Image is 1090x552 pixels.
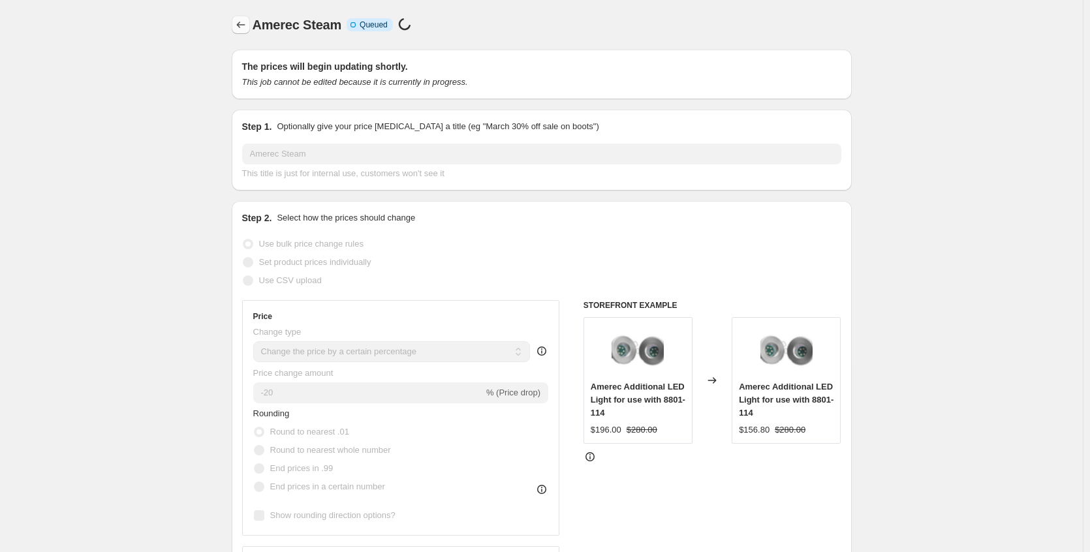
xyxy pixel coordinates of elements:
[253,18,342,32] span: Amerec Steam
[259,275,322,285] span: Use CSV upload
[739,382,833,418] span: Amerec Additional LED Light for use with 8801-114
[277,120,599,133] p: Optionally give your price [MEDICAL_DATA] a title (eg "March 30% off sale on boots")
[591,423,621,437] div: $196.00
[775,423,805,437] strike: $280.00
[535,345,548,358] div: help
[360,20,388,30] span: Queued
[242,77,468,87] i: This job cannot be edited because it is currently in progress.
[277,211,415,224] p: Select how the prices should change
[242,60,841,73] h2: The prices will begin updating shortly.
[253,311,272,322] h3: Price
[253,368,334,378] span: Price change amount
[627,423,657,437] strike: $280.00
[270,463,334,473] span: End prices in .99
[242,168,444,178] span: This title is just for internal use, customers won't see it
[242,144,841,164] input: 30% off holiday sale
[242,211,272,224] h2: Step 2.
[584,300,841,311] h6: STOREFRONT EXAMPLE
[270,445,391,455] span: Round to nearest whole number
[232,16,250,34] button: Price change jobs
[270,482,385,491] span: End prices in a certain number
[259,239,364,249] span: Use bulk price change rules
[270,427,349,437] span: Round to nearest .01
[739,423,770,437] div: $156.80
[612,324,664,376] img: 600_80x.png
[486,388,540,397] span: % (Price drop)
[253,327,302,337] span: Change type
[253,408,290,418] span: Rounding
[253,382,484,403] input: -15
[760,324,813,376] img: 600_80x.png
[591,382,685,418] span: Amerec Additional LED Light for use with 8801-114
[270,510,396,520] span: Show rounding direction options?
[259,257,371,267] span: Set product prices individually
[242,120,272,133] h2: Step 1.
